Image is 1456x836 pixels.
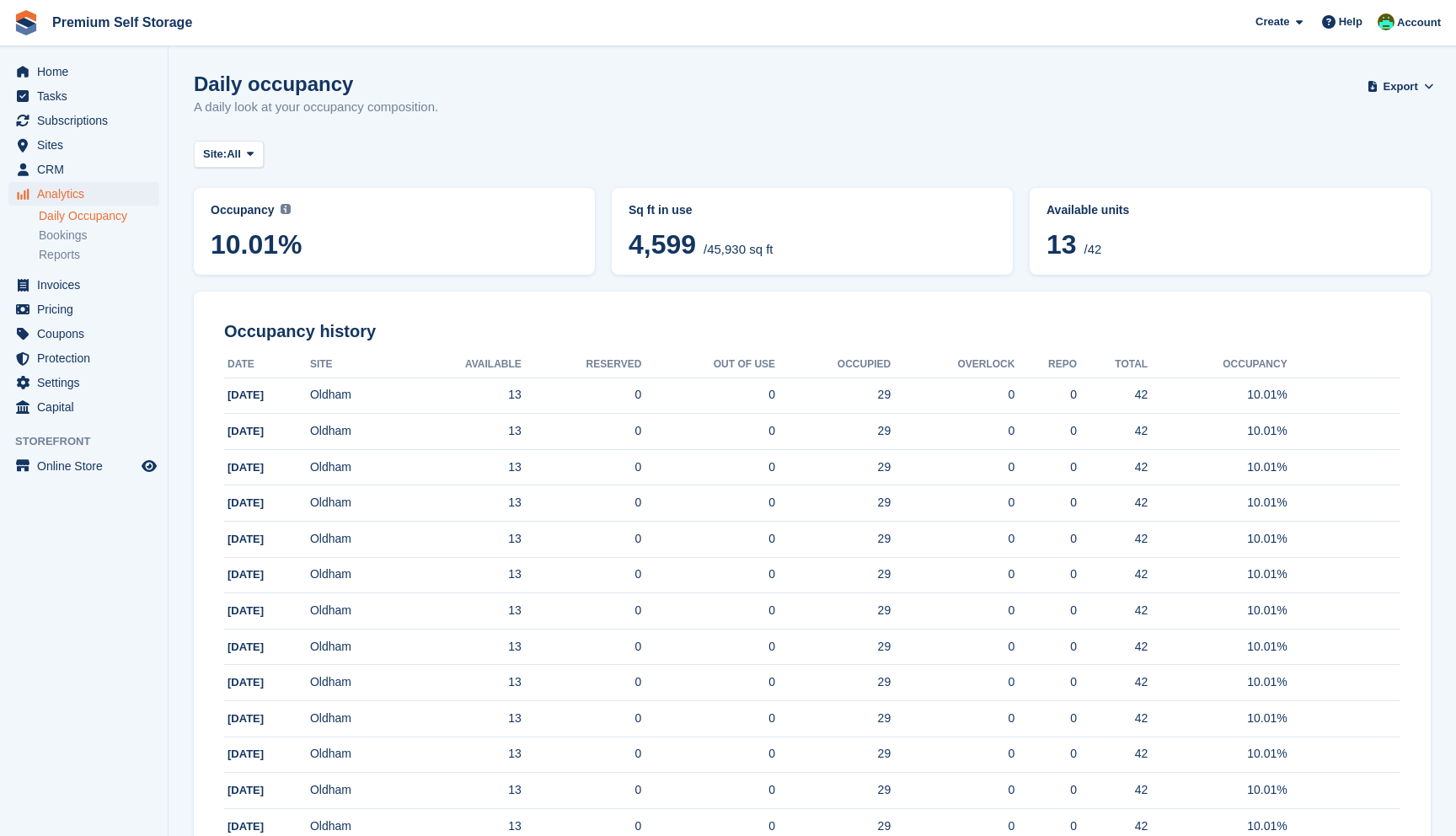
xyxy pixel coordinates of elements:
[522,485,641,522] td: 0
[775,781,891,799] div: 29
[37,346,138,370] span: Protection
[399,485,522,522] td: 13
[522,773,641,809] td: 0
[1148,378,1287,414] td: 10.01%
[1014,781,1077,799] div: 0
[641,737,775,773] td: 0
[891,351,1014,378] th: Overlock
[641,414,775,450] td: 0
[227,461,264,474] span: [DATE]
[775,638,891,656] div: 29
[227,676,264,689] span: [DATE]
[1014,638,1077,656] div: 0
[891,494,1014,512] div: 0
[641,449,775,485] td: 0
[1077,522,1148,558] td: 42
[775,386,891,404] div: 29
[8,322,159,346] a: menu
[1014,386,1077,404] div: 0
[1077,557,1148,593] td: 42
[310,701,399,737] td: Oldham
[227,712,264,725] span: [DATE]
[1084,242,1101,256] span: /42
[310,593,399,630] td: Oldham
[775,710,891,727] div: 29
[641,485,775,522] td: 0
[399,629,522,665] td: 13
[310,449,399,485] td: Oldham
[1077,485,1148,522] td: 42
[522,557,641,593] td: 0
[37,371,138,394] span: Settings
[37,60,138,83] span: Home
[310,557,399,593] td: Oldham
[1397,14,1441,31] span: Account
[8,454,159,478] a: menu
[1077,593,1148,630] td: 42
[281,204,291,214] img: icon-info-grey-7440780725fd019a000dd9b08b2336e03edf1995a4989e88bcd33f0948082b44.svg
[891,710,1014,727] div: 0
[399,351,522,378] th: Available
[1014,422,1077,440] div: 0
[194,141,264,169] button: Site: All
[1148,449,1287,485] td: 10.01%
[8,346,159,370] a: menu
[227,640,264,653] span: [DATE]
[775,422,891,440] div: 29
[37,158,138,181] span: CRM
[522,522,641,558] td: 0
[399,593,522,630] td: 13
[211,201,578,219] abbr: Current percentage of sq ft occupied
[1077,629,1148,665] td: 42
[224,322,1400,341] h2: Occupancy history
[775,351,891,378] th: Occupied
[310,414,399,450] td: Oldham
[629,229,696,260] span: 4,599
[227,425,264,437] span: [DATE]
[641,593,775,630] td: 0
[1370,72,1431,100] button: Export
[139,456,159,476] a: Preview store
[1148,522,1287,558] td: 10.01%
[203,146,227,163] span: Site:
[227,784,264,796] span: [DATE]
[775,458,891,476] div: 29
[1014,673,1077,691] div: 0
[775,494,891,512] div: 29
[891,638,1014,656] div: 0
[522,593,641,630] td: 0
[194,72,438,95] h1: Daily occupancy
[1339,13,1362,30] span: Help
[39,208,159,224] a: Daily Occupancy
[704,242,773,256] span: /45,930 sq ft
[522,378,641,414] td: 0
[891,602,1014,619] div: 0
[522,414,641,450] td: 0
[1046,201,1414,219] abbr: Current percentage of units occupied or overlocked
[37,395,138,419] span: Capital
[8,158,159,181] a: menu
[8,297,159,321] a: menu
[1148,665,1287,701] td: 10.01%
[37,322,138,346] span: Coupons
[194,98,438,117] p: A daily look at your occupancy composition.
[1014,745,1077,763] div: 0
[1014,817,1077,835] div: 0
[891,530,1014,548] div: 0
[227,496,264,509] span: [DATE]
[891,565,1014,583] div: 0
[1014,565,1077,583] div: 0
[399,773,522,809] td: 13
[1077,737,1148,773] td: 42
[1148,737,1287,773] td: 10.01%
[641,629,775,665] td: 0
[891,817,1014,835] div: 0
[1148,351,1287,378] th: Occupancy
[1077,701,1148,737] td: 42
[227,533,264,545] span: [DATE]
[8,84,159,108] a: menu
[1148,414,1287,450] td: 10.01%
[641,701,775,737] td: 0
[1014,530,1077,548] div: 0
[310,351,399,378] th: Site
